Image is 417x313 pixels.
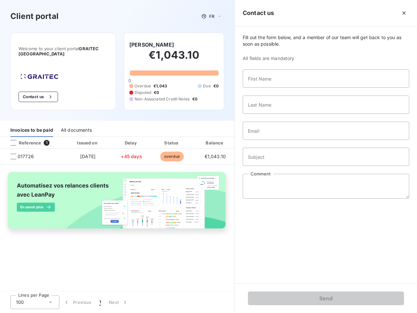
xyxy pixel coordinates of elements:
[243,122,409,140] input: placeholder
[19,46,108,56] span: Welcome to your client portal
[243,34,409,47] span: Fill out the form below, and a member of our team will get back to you as soon as possible.
[113,140,150,146] div: Delay
[99,299,101,306] span: 1
[154,90,159,96] span: €0
[248,291,404,305] button: Send
[19,46,99,56] span: GRAITEC [GEOGRAPHIC_DATA]
[128,78,131,83] span: 0
[18,153,34,160] span: 017726
[213,83,219,89] span: €0
[135,83,151,89] span: Overdue
[16,299,24,306] span: 100
[105,295,132,309] button: Next
[95,295,105,309] button: 1
[121,154,142,159] span: +45 days
[65,140,110,146] div: Issued on
[135,90,151,96] span: Disputed
[135,96,190,102] span: Non-Associated Credit Notes
[61,123,92,137] div: All documents
[19,92,58,102] button: Contact us
[243,96,409,114] input: placeholder
[243,55,409,62] span: All fields are mandatory
[205,154,226,159] span: €1,043.10
[129,49,219,68] h2: €1,043.10
[10,10,59,22] h3: Client portal
[243,148,409,166] input: placeholder
[3,169,232,238] img: banner
[203,83,210,89] span: Due
[243,8,274,18] h5: Contact us
[160,152,184,161] span: overdue
[194,140,236,146] div: Balance
[59,295,95,309] button: Previous
[243,69,409,88] input: placeholder
[153,83,167,89] span: €1,043
[80,154,95,159] span: [DATE]
[19,72,60,81] img: Company logo
[209,14,214,19] span: FR
[5,140,41,146] div: Reference
[10,123,53,137] div: Invoices to be paid
[192,96,197,102] span: €0
[152,140,191,146] div: Status
[44,140,50,146] span: 1
[129,41,174,49] h6: [PERSON_NAME]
